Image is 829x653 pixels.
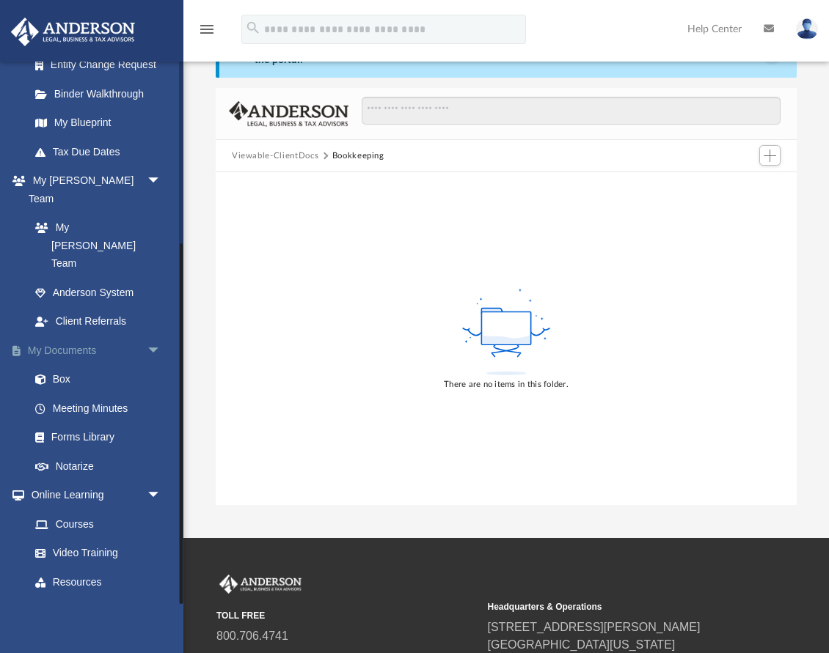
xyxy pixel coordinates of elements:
small: TOLL FREE [216,609,478,622]
a: My [PERSON_NAME] Team [21,213,169,278]
a: My [PERSON_NAME] Teamarrow_drop_down [10,166,176,213]
a: [GEOGRAPHIC_DATA][US_STATE] [488,638,676,651]
a: Entity Change Request [21,51,183,80]
input: Search files and folders [362,97,781,125]
img: Anderson Advisors Platinum Portal [216,575,304,594]
small: Headquarters & Operations [488,600,749,613]
a: 800.706.4741 [216,630,288,642]
a: Tax Due Dates [21,137,183,166]
button: Add [759,145,781,166]
a: Box [21,365,176,394]
a: My Blueprint [21,108,176,138]
span: arrow_drop_down [147,166,176,196]
a: Notarize [21,451,183,481]
a: Client Referrals [21,307,176,336]
img: Anderson Advisors Platinum Portal [7,18,139,46]
button: Bookkeeping [332,150,384,163]
img: User Pic [796,18,818,40]
div: There are no items in this folder. [444,378,569,391]
a: Forms Library [21,423,176,452]
span: arrow_drop_down [147,336,176,366]
i: search [245,20,261,36]
a: Online Learningarrow_drop_down [10,481,176,510]
a: Anderson System [21,278,176,307]
a: Courses [21,509,176,539]
a: Video Training [21,539,169,568]
a: menu [198,28,216,38]
i: menu [198,21,216,38]
span: arrow_drop_down [147,597,176,627]
a: Billingarrow_drop_down [10,597,183,626]
a: [STREET_ADDRESS][PERSON_NAME] [488,621,701,633]
a: Resources [21,567,176,597]
a: My Documentsarrow_drop_down [10,336,183,365]
span: arrow_drop_down [147,481,176,511]
button: Viewable-ClientDocs [232,150,318,163]
a: Binder Walkthrough [21,79,183,108]
a: Meeting Minutes [21,394,183,423]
